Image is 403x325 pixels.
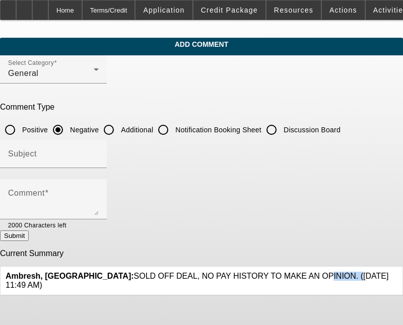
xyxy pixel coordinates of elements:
[329,6,357,14] span: Actions
[282,125,341,135] label: Discussion Board
[8,40,395,48] span: Add Comment
[119,125,153,135] label: Additional
[8,219,66,230] mat-hint: 2000 Characters left
[193,1,265,20] button: Credit Package
[6,272,134,280] b: Ambresh, [GEOGRAPHIC_DATA]:
[8,60,54,66] mat-label: Select Category
[173,125,261,135] label: Notification Booking Sheet
[322,1,365,20] button: Actions
[201,6,258,14] span: Credit Package
[6,272,388,289] span: SOLD OFF DEAL, NO PAY HISTORY TO MAKE AN OPINION. ([DATE] 11:49 AM)
[8,69,38,77] span: General
[8,149,37,158] mat-label: Subject
[136,1,192,20] button: Application
[274,6,313,14] span: Resources
[143,6,184,14] span: Application
[20,125,48,135] label: Positive
[266,1,321,20] button: Resources
[8,189,45,197] mat-label: Comment
[68,125,99,135] label: Negative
